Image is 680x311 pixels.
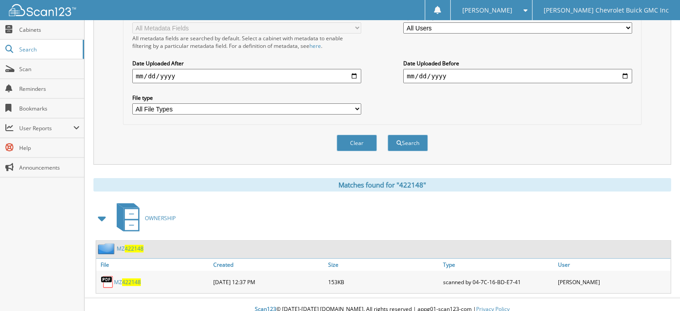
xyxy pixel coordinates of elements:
span: [PERSON_NAME] [462,8,512,13]
span: Bookmarks [19,105,80,112]
a: here [309,42,321,50]
a: MZ422148 [117,245,144,252]
a: MZ422148 [114,278,141,286]
a: File [96,259,211,271]
img: folder2.png [98,243,117,254]
div: Matches found for "422148" [93,178,671,192]
div: 153KB [326,273,441,291]
span: Cabinets [19,26,80,34]
label: Date Uploaded After [132,60,361,67]
iframe: Chat Widget [635,268,680,311]
label: File type [132,94,361,102]
span: [PERSON_NAME] Chevrolet Buick GMC Inc [544,8,669,13]
span: Help [19,144,80,152]
span: 422148 [125,245,144,252]
span: Search [19,46,78,53]
span: User Reports [19,124,73,132]
input: start [132,69,361,83]
a: Created [211,259,326,271]
label: Date Uploaded Before [403,60,632,67]
span: Scan [19,65,80,73]
span: Announcements [19,164,80,171]
img: PDF.png [101,275,114,289]
span: OWNERSHIP [145,214,176,222]
a: User [556,259,671,271]
img: scan123-logo-white.svg [9,4,76,16]
span: Reminders [19,85,80,93]
input: end [403,69,632,83]
div: [DATE] 12:37 PM [211,273,326,291]
div: All metadata fields are searched by default. Select a cabinet with metadata to enable filtering b... [132,34,361,50]
span: 422148 [122,278,141,286]
button: Clear [337,135,377,151]
button: Search [388,135,428,151]
a: Size [326,259,441,271]
div: [PERSON_NAME] [556,273,671,291]
a: Type [441,259,556,271]
a: OWNERSHIP [111,200,176,236]
div: scanned by 04-7C-16-BD-E7-41 [441,273,556,291]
